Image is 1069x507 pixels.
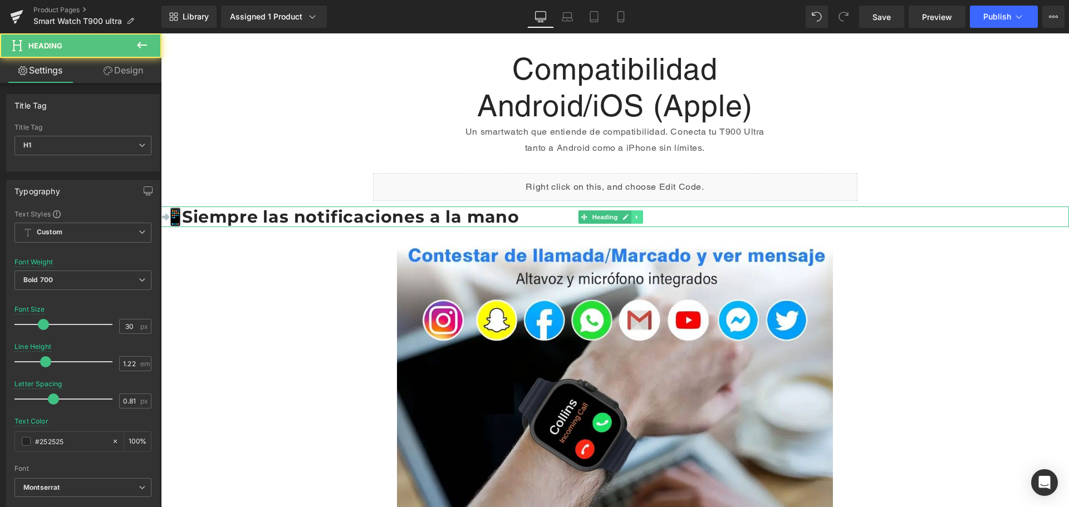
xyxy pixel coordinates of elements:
[14,258,53,266] div: Font Weight
[983,12,1011,21] span: Publish
[23,141,31,149] b: H1
[33,17,122,26] span: Smart Watch T900 ultra
[37,228,62,237] b: Custom
[33,6,161,14] a: Product Pages
[14,180,60,196] div: Typography
[140,323,150,330] span: px
[14,343,51,351] div: Line Height
[124,432,151,451] div: %
[470,177,482,190] a: Expand / Collapse
[83,58,164,83] a: Design
[28,41,62,50] span: Heading
[14,306,45,313] div: Font Size
[909,6,965,28] a: Preview
[832,6,855,28] button: Redo
[35,435,106,447] input: Color
[922,11,952,23] span: Preview
[429,177,459,190] span: Heading
[14,95,47,110] div: Title Tag
[304,17,605,91] h1: Compatibilidad Android/iOS (Apple)
[140,397,150,405] span: px
[161,6,217,28] a: New Library
[970,6,1038,28] button: Publish
[23,275,53,284] b: Bold 700
[806,6,828,28] button: Undo
[23,483,60,493] i: Montserrat
[14,380,62,388] div: Letter Spacing
[14,465,151,472] div: Font
[14,124,151,131] div: Title Tag
[872,11,891,23] span: Save
[1042,6,1065,28] button: More
[304,91,605,123] div: Un smartwatch que entiende de compatibilidad. Conecta tu T900 Ultra tanto a Android como a iPhone...
[1031,469,1058,496] div: Open Intercom Messenger
[230,11,318,22] div: Assigned 1 Product
[140,360,150,367] span: em
[14,417,48,425] div: Text Color
[607,6,634,28] a: Mobile
[183,12,209,22] span: Library
[554,6,581,28] a: Laptop
[14,209,151,218] div: Text Styles
[527,6,554,28] a: Desktop
[581,6,607,28] a: Tablet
